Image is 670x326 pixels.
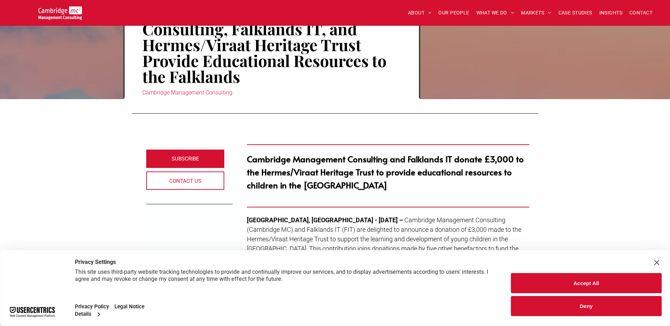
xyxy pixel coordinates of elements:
a: SUBSCRIBE [146,150,225,168]
a: CASE STUDIES [555,7,596,18]
a: OUR PEOPLE [435,7,473,18]
h1: Cambridge Management Consulting, Falklands IT, and Hermes/Viraat Heritage Trust Provide Education... [142,4,401,85]
a: MARKETS [517,7,555,18]
span: Cambridge Management Consulting (Cambridge MC) and Falklands IT (FIT) are delighted to announce a... [247,216,521,262]
span: SUBSCRIBE [172,150,199,168]
a: CONTACT US [146,171,225,190]
img: Go to Homepage [38,6,82,20]
a: INSIGHTS [596,7,626,18]
span: CONTACT US [169,172,201,190]
a: WHAT WE DO [473,7,518,18]
a: CONTACT [626,7,656,18]
div: Cambridge Management Consulting [142,88,401,98]
strong: [GEOGRAPHIC_DATA], [GEOGRAPHIC_DATA] - [DATE] – [247,216,403,224]
strong: Cambridge Management Consulting and Falklands IT donate £3,000 to the Hermes/Viraat Heritage Trus... [247,153,524,191]
a: ABOUT [404,7,435,18]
